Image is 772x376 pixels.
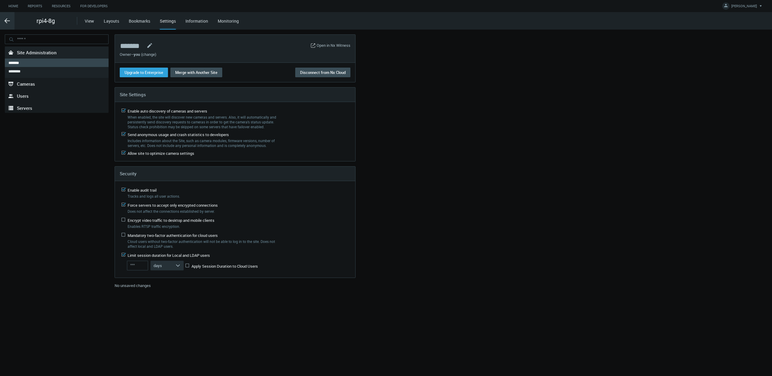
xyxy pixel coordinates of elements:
span: Merge with Another Site [175,70,217,75]
a: Resources [47,2,75,10]
button: Merge with Another Site [170,68,222,77]
span: rpi4-8g [36,16,55,25]
a: Reports [23,2,47,10]
div: Settings [160,18,176,30]
a: Information [185,18,208,24]
span: Enable audit trail [128,187,157,193]
h4: Security [120,171,350,176]
a: Monitoring [218,18,239,24]
span: Limit session duration for Local and LDAP users [128,253,210,258]
span: days [153,263,162,268]
div: No unsaved changes [115,283,356,292]
a: Bookmarks [129,18,150,24]
a: Home [4,2,23,10]
span: Force servers to accept only encrypted connections [128,202,218,208]
span: Site Administration [17,49,57,56]
span: Cloud users without two-factor authentication will not be able to log in to the site. Does not af... [128,239,275,249]
a: Open in Nx Witness [317,43,350,49]
button: days [150,261,184,270]
span: [PERSON_NAME] [731,4,757,11]
label: When enabled, the site will discover new cameras and servers. Also, it will automatically and per... [128,115,281,129]
a: View [85,18,94,24]
span: Enables RTSP traffic encryption. [128,224,180,229]
span: Cameras [17,81,35,87]
span: Servers [17,105,32,111]
h4: Site Settings [120,92,350,97]
span: Users [17,93,29,99]
span: Does not affect the connections established by server. [128,209,215,214]
span: Owner [120,52,131,57]
a: Layouts [104,18,119,24]
label: Includes information about the Site, such as camera modules, firmware versions, number of servers... [128,138,281,148]
span: Allow site to optimize camera settings [128,151,194,156]
span: Send anonymous usage and crash statistics to developers [128,132,229,137]
label: Tracks and logs all user actions. [128,194,277,199]
span: Enable auto discovery of cameras and servers [128,108,207,114]
span: – [131,52,134,57]
span: Encrypt video traffic to desktop and mobile clients [128,218,214,223]
a: (change) [141,52,156,57]
span: Apply Session Duration to Cloud Users [191,263,258,269]
button: Disconnect from Nx Cloud [295,68,350,77]
a: For Developers [75,2,112,10]
span: Mandatory two-factor authentication for cloud users [128,233,218,238]
span: you [134,52,140,57]
button: Upgrade to Enterprise [120,68,168,77]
